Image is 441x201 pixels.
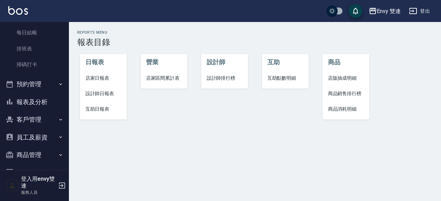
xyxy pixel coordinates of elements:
span: 商品消耗明細 [328,105,364,113]
span: 互助日報表 [85,105,122,113]
span: 店家區間累計表 [146,75,182,82]
button: save [349,4,362,18]
li: 設計師 [201,54,248,70]
button: 客戶管理 [3,111,66,129]
button: 商品管理 [3,146,66,164]
li: 商品 [322,54,370,70]
button: 會員卡管理 [3,164,66,182]
a: 互助點數明細 [262,70,309,86]
div: Envy 雙連 [377,7,401,15]
a: 互助日報表 [80,101,127,117]
a: 掃碼打卡 [3,57,66,72]
span: 店販抽成明細 [328,75,364,82]
a: 排班表 [3,41,66,57]
img: Logo [8,6,28,15]
img: Person [6,179,19,192]
button: 登出 [406,5,433,18]
span: 店家日報表 [85,75,122,82]
h5: 登入用envy雙連 [21,176,56,189]
h2: Reports Menu [77,30,433,35]
p: 服務人員 [21,189,56,196]
a: 商品消耗明細 [322,101,370,117]
li: 互助 [262,54,309,70]
button: 預約管理 [3,75,66,93]
span: 互助點數明細 [267,75,304,82]
a: 設計師日報表 [80,86,127,101]
h3: 報表目錄 [77,37,433,47]
span: 設計師排行榜 [207,75,243,82]
span: 設計師日報表 [85,90,122,97]
span: 商品銷售排行榜 [328,90,364,97]
a: 店販抽成明細 [322,70,370,86]
button: 報表及分析 [3,93,66,111]
a: 店家日報表 [80,70,127,86]
a: 每日結帳 [3,25,66,41]
a: 商品銷售排行榜 [322,86,370,101]
button: 員工及薪資 [3,129,66,146]
a: 設計師排行榜 [201,70,248,86]
button: Envy 雙連 [366,4,404,18]
li: 營業 [141,54,188,70]
li: 日報表 [80,54,127,70]
a: 店家區間累計表 [141,70,188,86]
